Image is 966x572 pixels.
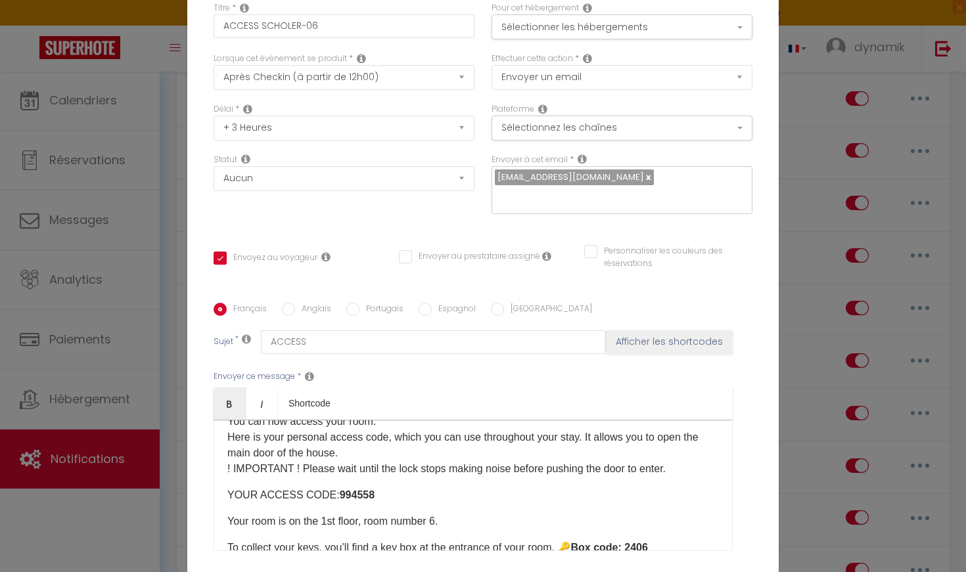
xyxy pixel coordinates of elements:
label: Lorsque cet événement se produit [214,53,347,65]
p: Your room is on the 1st floor, room number 6. [227,514,719,529]
div: ​ [214,420,733,551]
button: Afficher les shortcodes [606,330,733,354]
p: You can now access your room. Here is your personal access code, which you can use throughout you... [227,414,719,477]
a: Bold [214,387,246,419]
label: Statut [214,154,237,166]
i: Envoyer au prestataire si il est assigné [542,251,551,261]
i: Subject [242,334,251,344]
i: Message [305,371,314,382]
label: Titre [214,2,230,14]
i: Action Type [583,53,592,64]
i: Envoyer au voyageur [321,252,331,262]
p: YOUR ACCESS CODE: [227,487,719,503]
label: Espagnol [432,303,476,317]
label: Envoyer à cet email [492,154,568,166]
i: Event Occur [357,53,366,64]
label: Envoyer ce message [214,370,295,383]
a: Italic [246,387,278,419]
label: Anglais [295,303,331,317]
p: To collect your keys, you’ll find a key box at the entrance of your room. 🔑 [227,540,719,556]
label: Effectuer cette action [492,53,573,65]
label: Délai [214,103,233,116]
label: Pour cet hébergement [492,2,579,14]
i: Title [240,3,249,13]
button: Sélectionner les hébergements [492,14,752,39]
i: This Rental [583,3,592,13]
i: Recipient [578,154,587,164]
label: Portugais [359,303,403,317]
a: Shortcode [278,387,341,419]
label: Sujet [214,336,233,349]
button: Sélectionnez les chaînes [492,116,752,141]
i: Booking status [241,154,250,164]
strong: ​994558 [340,489,375,500]
b: Box code: 2406 [570,542,647,553]
label: Français [227,303,267,317]
button: Ouvrir le widget de chat LiveChat [11,5,50,45]
label: [GEOGRAPHIC_DATA] [504,303,592,317]
i: Action Channel [538,104,547,114]
i: Action Time [243,104,252,114]
span: [EMAIL_ADDRESS][DOMAIN_NAME] [497,171,644,183]
label: Plateforme [492,103,534,116]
